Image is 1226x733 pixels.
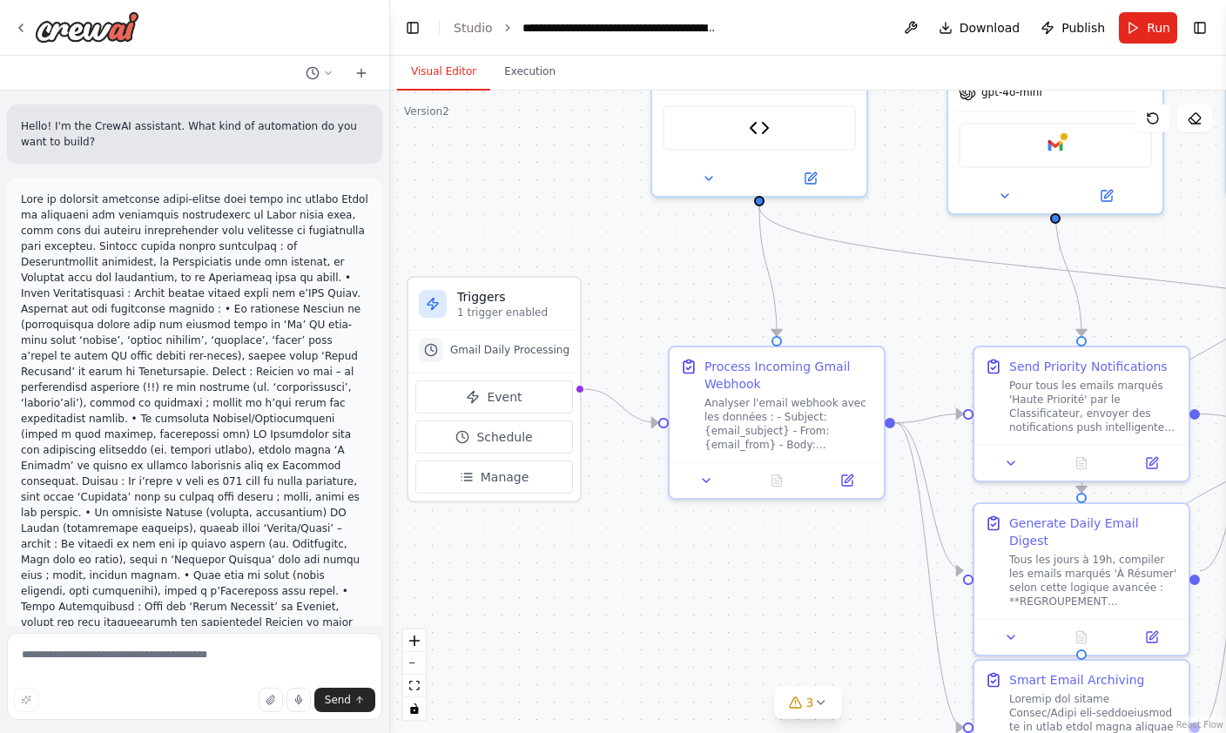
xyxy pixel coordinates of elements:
[751,206,785,336] g: Edge from 7f23db2b-e7cf-4ff9-b859-0edf6768d942 to 295ff2ca-e288-4a46-a256-cf39cdb20796
[668,346,886,500] div: Process Incoming Gmail WebhookAnalyser l'email webhook avec les données : - Subject: {email_subje...
[1061,19,1105,37] span: Publish
[1047,206,1090,336] g: Edge from d053c7b1-8031-41f6-9753-e94d619b7e18 to ba8bc3e9-1b24-4b8b-9504-a88c60f2d724
[14,688,38,712] button: Improve this prompt
[21,118,368,150] p: Hello! I'm the CrewAI assistant. What kind of automation do you want to build?
[286,688,311,712] button: Click to speak your automation idea
[35,11,139,43] img: Logo
[259,688,283,712] button: Upload files
[1057,185,1155,206] button: Open in side panel
[1009,671,1145,689] div: Smart Email Archiving
[299,63,340,84] button: Switch to previous chat
[401,16,425,40] button: Hide left sidebar
[481,468,529,486] span: Manage
[704,396,873,452] div: Analyser l'email webhook avec les données : - Subject: {email_subject} - From: {email_from} - Bod...
[487,388,522,406] span: Event
[1188,16,1212,40] button: Show right sidebar
[404,104,449,118] div: Version 2
[1009,553,1178,609] div: Tous les jours à 19h, compiler les emails marqués 'À Résumer' selon cette logique avancée : **REG...
[1009,358,1168,375] div: Send Priority Notifications
[1045,627,1119,648] button: No output available
[761,168,859,189] button: Open in side panel
[490,54,569,91] button: Execution
[704,358,873,393] div: Process Incoming Gmail Webhook
[1176,720,1223,730] a: React Flow attribution
[415,380,573,414] button: Event
[1009,514,1178,549] div: Generate Daily Email Digest
[817,470,877,491] button: Open in side panel
[960,19,1021,37] span: Download
[1122,627,1182,648] button: Open in side panel
[314,688,375,712] button: Send
[403,629,426,652] button: zoom in
[403,675,426,697] button: fit view
[450,343,569,357] span: Gmail Daily Processing
[981,85,1042,99] span: gpt-4o-mini
[454,21,493,35] a: Studio
[407,276,582,502] div: Triggers1 trigger enabledGmail Daily ProcessingEventScheduleManage
[397,54,490,91] button: Visual Editor
[415,461,573,494] button: Manage
[403,697,426,720] button: toggle interactivity
[1009,379,1178,434] div: Pour tous les emails marqués 'Haute Priorité' par le Classificateur, envoyer des notifications pu...
[775,687,842,719] button: 3
[325,693,351,707] span: Send
[347,63,375,84] button: Start a new chat
[1147,19,1170,37] span: Run
[1034,12,1112,44] button: Publish
[1045,135,1066,156] img: Google gmail
[415,420,573,454] button: Schedule
[583,380,658,432] g: Edge from triggers to 295ff2ca-e288-4a46-a256-cf39cdb20796
[973,346,1190,482] div: Send Priority NotificationsPour tous les emails marqués 'Haute Priorité' par le Classificateur, e...
[1045,453,1119,474] button: No output available
[740,470,814,491] button: No output available
[895,406,963,432] g: Edge from 295ff2ca-e288-4a46-a256-cf39cdb20796 to ba8bc3e9-1b24-4b8b-9504-a88c60f2d724
[403,629,426,720] div: React Flow controls
[1122,453,1182,474] button: Open in side panel
[457,288,569,306] h3: Triggers
[806,694,814,711] span: 3
[749,118,770,138] img: Gmail Data Processor Tool
[454,19,718,37] nav: breadcrumb
[403,652,426,675] button: zoom out
[895,414,963,580] g: Edge from 295ff2ca-e288-4a46-a256-cf39cdb20796 to aab91746-308b-4610-988f-badd89b46f10
[476,428,532,446] span: Schedule
[1119,12,1177,44] button: Run
[457,306,569,319] p: 1 trigger enabled
[932,12,1027,44] button: Download
[973,502,1190,656] div: Generate Daily Email DigestTous les jours à 19h, compiler les emails marqués 'À Résumer' selon ce...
